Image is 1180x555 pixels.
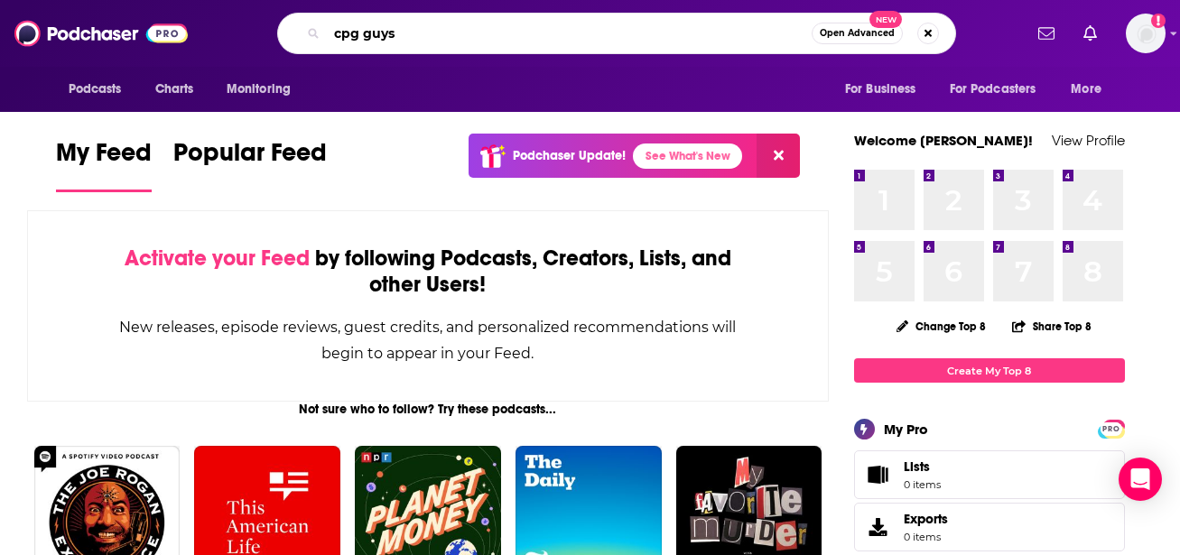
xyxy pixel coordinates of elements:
[1101,422,1122,436] span: PRO
[69,77,122,102] span: Podcasts
[950,77,1036,102] span: For Podcasters
[155,77,194,102] span: Charts
[904,511,948,527] span: Exports
[904,531,948,543] span: 0 items
[860,462,897,487] span: Lists
[869,11,902,28] span: New
[886,315,998,338] button: Change Top 8
[1126,14,1166,53] img: User Profile
[14,16,188,51] img: Podchaser - Follow, Share and Rate Podcasts
[633,143,742,169] a: See What's New
[854,132,1033,149] a: Welcome [PERSON_NAME]!
[845,77,916,102] span: For Business
[1151,14,1166,28] svg: Add a profile image
[854,358,1125,383] a: Create My Top 8
[277,13,956,54] div: Search podcasts, credits, & more...
[938,72,1063,106] button: open menu
[1071,77,1101,102] span: More
[214,72,314,106] button: open menu
[1126,14,1166,53] button: Show profile menu
[904,458,941,475] span: Lists
[327,19,812,48] input: Search podcasts, credits, & more...
[854,503,1125,551] a: Exports
[227,77,291,102] span: Monitoring
[125,245,310,272] span: Activate your Feed
[1126,14,1166,53] span: Logged in as tbenabid
[1031,18,1062,49] a: Show notifications dropdown
[860,514,897,540] span: Exports
[118,314,739,366] div: New releases, episode reviews, guest credits, and personalized recommendations will begin to appe...
[1011,309,1092,344] button: Share Top 8
[56,137,152,192] a: My Feed
[173,137,327,192] a: Popular Feed
[832,72,939,106] button: open menu
[173,137,327,179] span: Popular Feed
[854,450,1125,499] a: Lists
[1076,18,1104,49] a: Show notifications dropdown
[144,72,205,106] a: Charts
[513,148,626,163] p: Podchaser Update!
[812,23,903,44] button: Open AdvancedNew
[1052,132,1125,149] a: View Profile
[904,478,941,491] span: 0 items
[56,137,152,179] span: My Feed
[820,29,895,38] span: Open Advanced
[118,245,739,298] div: by following Podcasts, Creators, Lists, and other Users!
[904,458,930,475] span: Lists
[27,402,830,417] div: Not sure who to follow? Try these podcasts...
[884,421,928,438] div: My Pro
[1119,458,1162,501] div: Open Intercom Messenger
[56,72,145,106] button: open menu
[1058,72,1124,106] button: open menu
[1101,421,1122,435] a: PRO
